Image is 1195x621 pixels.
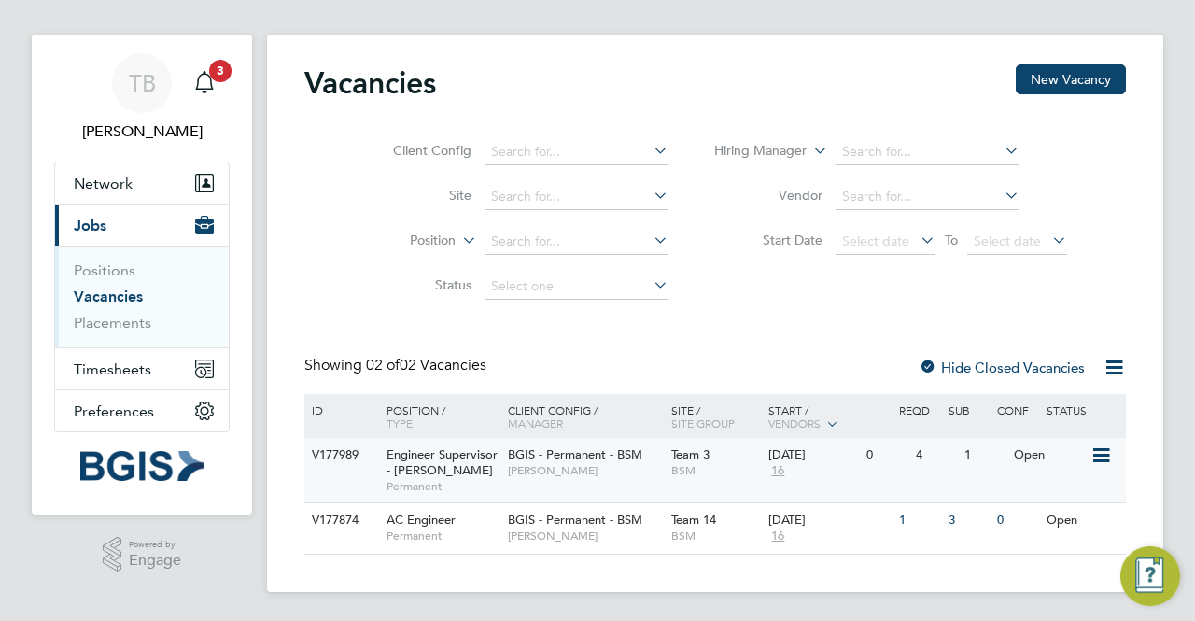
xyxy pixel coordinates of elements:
div: [DATE] [768,447,857,463]
a: Placements [74,314,151,332]
span: 16 [768,529,787,544]
span: BSM [671,529,760,543]
div: Start / [764,394,894,441]
a: 3 [186,53,223,113]
span: Permanent [387,479,499,494]
a: Positions [74,261,135,279]
span: Permanent [387,529,499,543]
div: Conf [992,394,1041,426]
span: Team 3 [671,446,710,462]
div: Sub [944,394,992,426]
span: 02 Vacancies [366,356,486,374]
span: TB [129,71,156,95]
button: Timesheets [55,348,229,389]
span: BGIS - Permanent - BSM [508,446,642,462]
span: Network [74,175,133,192]
button: New Vacancy [1016,64,1126,94]
span: To [939,228,963,252]
div: V177874 [307,503,373,538]
span: BGIS - Permanent - BSM [508,512,642,528]
a: Go to home page [54,451,230,481]
button: Engage Resource Center [1120,546,1180,606]
span: Site Group [671,416,735,430]
span: [PERSON_NAME] [508,463,662,478]
input: Search for... [836,184,1019,210]
div: 0 [992,503,1041,538]
div: 0 [862,438,910,473]
input: Search for... [836,139,1019,165]
div: 1 [960,438,1008,473]
div: 4 [911,438,960,473]
span: Preferences [74,402,154,420]
span: Vendors [768,416,821,430]
span: 3 [209,60,232,82]
label: Position [348,232,456,250]
div: Site / [667,394,765,439]
button: Network [55,162,229,204]
span: Powered by [129,537,181,553]
div: V177989 [307,438,373,473]
div: Client Config / [503,394,667,439]
label: Client Config [364,142,471,159]
input: Select one [485,274,668,300]
button: Jobs [55,205,229,246]
div: ID [307,394,373,426]
div: Jobs [55,246,229,347]
label: Hide Closed Vacancies [919,359,1085,376]
label: Vendor [715,187,822,204]
span: Select date [974,233,1041,249]
div: Position / [373,394,503,439]
span: AC Engineer [387,512,456,528]
span: BSM [671,463,760,478]
label: Hiring Manager [699,142,807,161]
span: Manager [508,416,563,430]
div: [DATE] [768,513,890,529]
span: 16 [768,463,787,479]
a: Vacancies [74,288,143,305]
label: Start Date [715,232,822,248]
div: Reqd [894,394,943,426]
label: Status [364,276,471,293]
div: Open [1009,438,1090,473]
span: Team 14 [671,512,716,528]
span: Jobs [74,217,106,234]
div: Open [1042,503,1123,538]
div: Showing [304,356,490,375]
div: Status [1042,394,1123,426]
span: [PERSON_NAME] [508,529,662,543]
span: Timesheets [74,360,151,378]
span: Select date [842,233,909,249]
a: Powered byEngage [103,537,182,572]
span: Type [387,416,413,430]
button: Preferences [55,390,229,431]
span: Engage [129,553,181,569]
span: 02 of [366,356,400,374]
input: Search for... [485,229,668,255]
div: 1 [894,503,943,538]
input: Search for... [485,139,668,165]
label: Site [364,187,471,204]
a: TB[PERSON_NAME] [54,53,230,143]
div: 3 [944,503,992,538]
h2: Vacancies [304,64,436,102]
input: Search for... [485,184,668,210]
span: Toby Bavester [54,120,230,143]
img: bgis-logo-retina.png [80,451,204,481]
span: Engineer Supervisor - [PERSON_NAME] [387,446,498,478]
nav: Main navigation [32,35,252,515]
